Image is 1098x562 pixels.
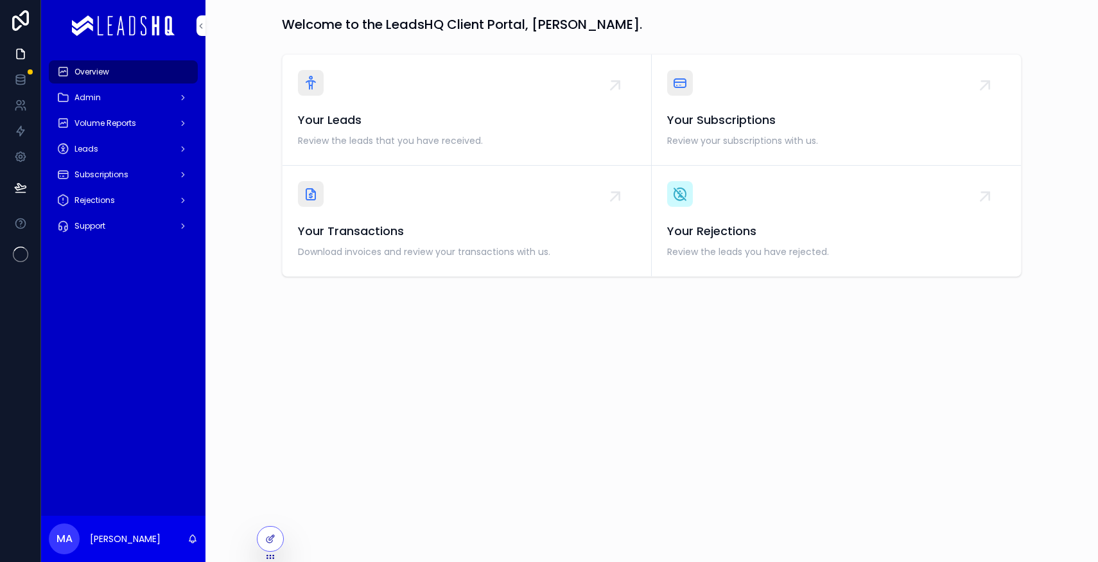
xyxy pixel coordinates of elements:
span: Your Transactions [298,222,636,240]
span: Your Leads [298,111,636,129]
a: Your RejectionsReview the leads you have rejected. [652,166,1021,276]
span: Review your subscriptions with us. [667,134,1006,147]
a: Rejections [49,189,198,212]
a: Your TransactionsDownload invoices and review your transactions with us. [283,166,652,276]
span: Volume Reports [74,118,136,128]
a: Support [49,215,198,238]
a: Subscriptions [49,163,198,186]
span: Support [74,221,105,231]
span: Subscriptions [74,170,128,180]
h1: Welcome to the LeadsHQ Client Portal, [PERSON_NAME]. [282,15,642,33]
span: MA [57,531,73,547]
span: Rejections [74,195,115,206]
span: Leads [74,144,98,154]
span: Admin [74,92,101,103]
p: [PERSON_NAME] [90,532,161,545]
span: Review the leads you have rejected. [667,245,1006,258]
span: Your Subscriptions [667,111,1006,129]
a: Leads [49,137,198,161]
div: scrollable content [41,51,205,254]
span: Your Rejections [667,222,1006,240]
span: Review the leads that you have received. [298,134,636,147]
a: Your LeadsReview the leads that you have received. [283,55,652,166]
a: Overview [49,60,198,83]
a: Your SubscriptionsReview your subscriptions with us. [652,55,1021,166]
a: Admin [49,86,198,109]
span: Overview [74,67,109,77]
a: Volume Reports [49,112,198,135]
img: App logo [72,15,175,36]
span: Download invoices and review your transactions with us. [298,245,636,258]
